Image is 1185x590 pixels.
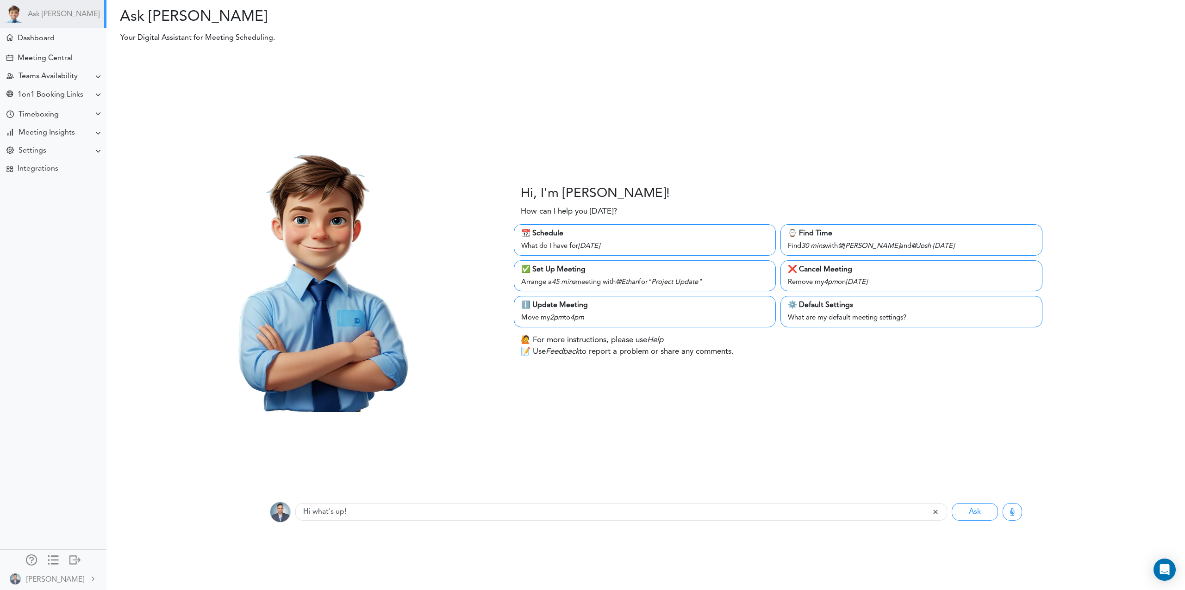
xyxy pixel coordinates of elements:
i: 4pm [824,279,838,286]
i: @Ethan [616,279,639,286]
div: Share Meeting Link [6,91,13,99]
a: Manage Members and Externals [26,554,37,567]
div: [PERSON_NAME] [26,574,84,585]
div: ❌ Cancel Meeting [788,264,1035,275]
div: Move my to [521,311,768,324]
button: Ask [952,503,998,521]
a: Ask [PERSON_NAME] [28,10,100,19]
a: [PERSON_NAME] [1,568,106,589]
div: ✅ Set Up Meeting [521,264,768,275]
div: Integrations [18,165,58,173]
div: Create Meeting [6,55,13,61]
h3: Hi, I'm [PERSON_NAME]! [521,186,670,202]
div: Find with and [788,239,1035,252]
div: TEAMCAL AI Workflow Apps [6,166,13,172]
img: BWv8PPf8N0ctf3JvtTlAAAAAASUVORK5CYII= [270,502,291,522]
div: Manage Members and Externals [26,554,37,564]
div: 📆 Schedule [521,228,768,239]
i: Help [647,336,663,344]
div: Meeting Insights [19,129,75,137]
img: BWv8PPf8N0ctf3JvtTlAAAAAASUVORK5CYII= [10,573,21,584]
i: "Project Update" [648,279,702,286]
div: Dashboard [18,34,55,43]
div: What are my default meeting settings? [788,311,1035,324]
div: Timeboxing [19,111,59,119]
img: Powered by TEAMCAL AI [5,5,23,23]
div: Meeting Dashboard [6,34,13,41]
div: Arrange a meeting with for [521,275,768,288]
i: [DATE] [578,243,600,250]
div: What do I have for [521,239,768,252]
div: Log out [69,554,81,564]
i: 2pm [550,314,564,321]
p: 🙋 For more instructions, please use [521,334,663,346]
i: [DATE] [933,243,954,250]
div: ℹ️ Update Meeting [521,300,768,311]
i: Feedback [546,348,579,356]
div: Show only icons [48,554,59,564]
i: [DATE] [846,279,867,286]
p: Your Digital Assistant for Meeting Scheduling. [114,32,869,43]
p: How can I help you [DATE]? [521,206,617,218]
h2: Ask [PERSON_NAME] [113,8,639,26]
div: Settings [19,147,46,155]
div: ⌚️ Find Time [788,228,1035,239]
div: Meeting Central [18,54,73,63]
div: Remove my on [788,275,1035,288]
p: 📝 Use to report a problem or share any comments. [521,346,734,358]
i: 45 mins [552,279,575,286]
div: ⚙️ Default Settings [788,300,1035,311]
div: 1on1 Booking Links [18,91,83,99]
i: 4pm [570,314,584,321]
i: @[PERSON_NAME] [838,243,900,250]
div: Open Intercom Messenger [1154,559,1176,581]
i: 30 mins [801,243,825,250]
div: Time Your Goals [6,111,14,119]
div: Teams Availability [19,72,78,81]
a: Change side menu [48,554,59,567]
i: @Josh [911,243,931,250]
img: Theo.png [176,132,456,412]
